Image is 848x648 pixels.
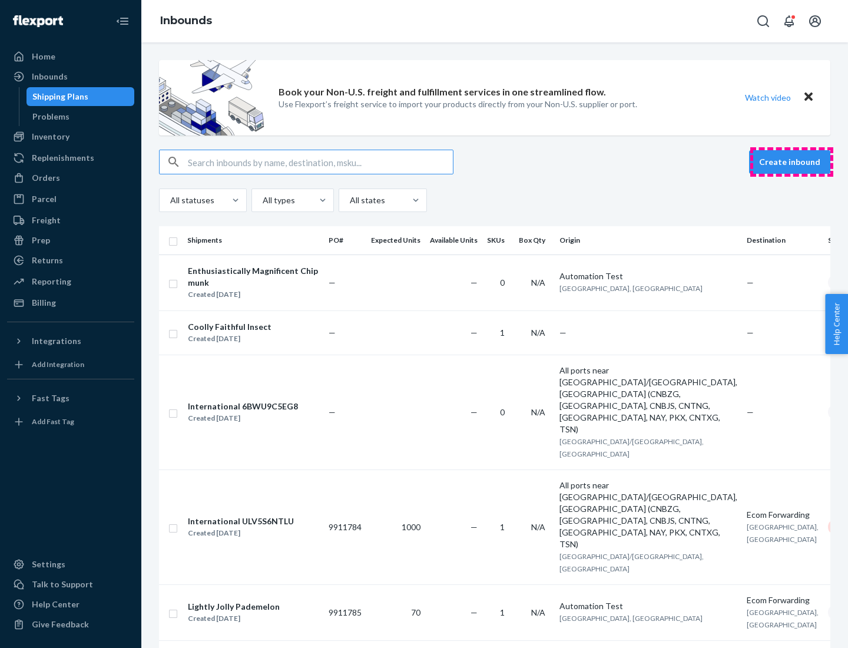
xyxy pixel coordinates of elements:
span: N/A [531,607,545,617]
div: Inbounds [32,71,68,82]
span: — [747,277,754,287]
a: Add Integration [7,355,134,374]
span: N/A [531,328,545,338]
div: Replenishments [32,152,94,164]
span: N/A [531,277,545,287]
a: Settings [7,555,134,574]
a: Prep [7,231,134,250]
div: Prep [32,234,50,246]
span: [GEOGRAPHIC_DATA], [GEOGRAPHIC_DATA] [747,523,819,544]
div: Created [DATE] [188,289,319,300]
th: PO# [324,226,366,254]
div: International 6BWU9C5EG8 [188,401,298,412]
div: Help Center [32,599,79,610]
a: Replenishments [7,148,134,167]
span: 70 [411,607,420,617]
th: Shipments [183,226,324,254]
button: Create inbound [749,150,830,174]
div: Ecom Forwarding [747,509,819,521]
div: Give Feedback [32,619,89,630]
img: Flexport logo [13,15,63,27]
div: Settings [32,558,65,570]
a: Help Center [7,595,134,614]
span: [GEOGRAPHIC_DATA]/[GEOGRAPHIC_DATA], [GEOGRAPHIC_DATA] [559,552,704,573]
span: 1 [500,607,505,617]
span: — [471,328,478,338]
th: Expected Units [366,226,425,254]
a: Billing [7,293,134,312]
span: N/A [531,522,545,532]
button: Close Navigation [111,9,134,33]
button: Watch video [737,89,799,106]
span: — [329,277,336,287]
div: Talk to Support [32,578,93,590]
div: Created [DATE] [188,412,298,424]
a: Returns [7,251,134,270]
div: Problems [32,111,69,123]
div: Created [DATE] [188,527,294,539]
div: Parcel [32,193,57,205]
div: Freight [32,214,61,226]
span: [GEOGRAPHIC_DATA]/[GEOGRAPHIC_DATA], [GEOGRAPHIC_DATA] [559,437,704,458]
span: — [329,328,336,338]
a: Inbounds [7,67,134,86]
div: Lightly Jolly Pademelon [188,601,280,613]
div: Integrations [32,335,81,347]
input: All statuses [169,194,170,206]
button: Close [801,89,816,106]
button: Help Center [825,294,848,354]
span: [GEOGRAPHIC_DATA], [GEOGRAPHIC_DATA] [559,614,703,623]
span: [GEOGRAPHIC_DATA], [GEOGRAPHIC_DATA] [559,284,703,293]
a: Add Fast Tag [7,412,134,431]
div: Home [32,51,55,62]
th: Origin [555,226,742,254]
div: Automation Test [559,600,737,612]
div: Inventory [32,131,69,143]
th: Box Qty [514,226,555,254]
div: Created [DATE] [188,613,280,624]
div: International ULV5S6NTLU [188,515,294,527]
input: Search inbounds by name, destination, msku... [188,150,453,174]
div: Orders [32,172,60,184]
span: [GEOGRAPHIC_DATA], [GEOGRAPHIC_DATA] [747,608,819,629]
div: Reporting [32,276,71,287]
span: — [329,407,336,417]
div: Automation Test [559,270,737,282]
div: Shipping Plans [32,91,88,103]
a: Problems [26,107,135,126]
input: All states [349,194,350,206]
td: 9911784 [324,470,366,584]
td: 9911785 [324,584,366,640]
a: Orders [7,168,134,187]
span: — [471,277,478,287]
button: Fast Tags [7,389,134,408]
th: Destination [742,226,823,254]
span: 1000 [402,522,420,532]
a: Inventory [7,127,134,146]
a: Home [7,47,134,66]
button: Give Feedback [7,615,134,634]
div: Billing [32,297,56,309]
div: Add Integration [32,359,84,369]
span: 0 [500,277,505,287]
div: All ports near [GEOGRAPHIC_DATA]/[GEOGRAPHIC_DATA], [GEOGRAPHIC_DATA] (CNBZG, [GEOGRAPHIC_DATA], ... [559,480,737,550]
div: Returns [32,254,63,266]
span: N/A [531,407,545,417]
span: — [471,522,478,532]
div: Fast Tags [32,392,69,404]
span: — [471,607,478,617]
p: Use Flexport’s freight service to import your products directly from your Non-U.S. supplier or port. [279,98,637,110]
span: — [747,328,754,338]
button: Open Search Box [751,9,775,33]
a: Inbounds [160,14,212,27]
p: Book your Non-U.S. freight and fulfillment services in one streamlined flow. [279,85,606,99]
button: Open account menu [803,9,827,33]
a: Talk to Support [7,575,134,594]
button: Open notifications [777,9,801,33]
button: Integrations [7,332,134,351]
a: Shipping Plans [26,87,135,106]
span: 0 [500,407,505,417]
ol: breadcrumbs [151,4,221,38]
input: All types [261,194,263,206]
a: Freight [7,211,134,230]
